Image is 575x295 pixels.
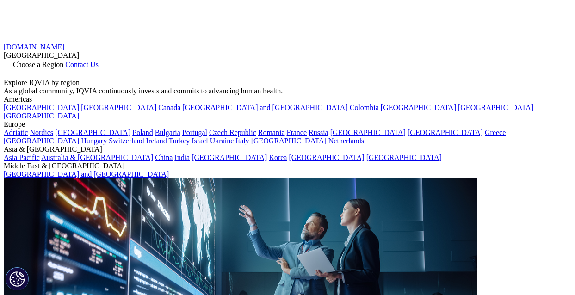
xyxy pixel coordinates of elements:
[4,104,79,111] a: [GEOGRAPHIC_DATA]
[158,104,180,111] a: Canada
[13,61,63,68] span: Choose a Region
[192,154,267,161] a: [GEOGRAPHIC_DATA]
[55,129,130,136] a: [GEOGRAPHIC_DATA]
[169,137,190,145] a: Turkey
[155,154,173,161] a: China
[366,154,442,161] a: [GEOGRAPHIC_DATA]
[81,137,107,145] a: Hungary
[109,137,144,145] a: Switzerland
[81,104,156,111] a: [GEOGRAPHIC_DATA]
[146,137,167,145] a: Ireland
[4,112,79,120] a: [GEOGRAPHIC_DATA]
[209,129,256,136] a: Czech Republic
[289,154,364,161] a: [GEOGRAPHIC_DATA]
[4,154,40,161] a: Asia Pacific
[155,129,180,136] a: Bulgaria
[4,95,571,104] div: Americas
[4,87,571,95] div: As a global community, IQVIA continuously invests and commits to advancing human health.
[381,104,456,111] a: [GEOGRAPHIC_DATA]
[287,129,307,136] a: France
[4,162,571,170] div: Middle East & [GEOGRAPHIC_DATA]
[458,104,533,111] a: [GEOGRAPHIC_DATA]
[4,120,571,129] div: Europe
[4,137,79,145] a: [GEOGRAPHIC_DATA]
[132,129,153,136] a: Poland
[4,43,65,51] a: [DOMAIN_NAME]
[65,61,99,68] a: Contact Us
[4,79,571,87] div: Explore IQVIA by region
[4,170,169,178] a: [GEOGRAPHIC_DATA] and [GEOGRAPHIC_DATA]
[408,129,483,136] a: [GEOGRAPHIC_DATA]
[4,51,571,60] div: [GEOGRAPHIC_DATA]
[251,137,327,145] a: [GEOGRAPHIC_DATA]
[210,137,234,145] a: Ukraine
[485,129,506,136] a: Greece
[235,137,249,145] a: Italy
[4,129,28,136] a: Adriatic
[174,154,190,161] a: India
[41,154,153,161] a: Australia & [GEOGRAPHIC_DATA]
[258,129,285,136] a: Romania
[330,129,406,136] a: [GEOGRAPHIC_DATA]
[328,137,364,145] a: Netherlands
[350,104,379,111] a: Colombia
[182,129,207,136] a: Portugal
[309,129,328,136] a: Russia
[30,129,53,136] a: Nordics
[6,267,29,290] button: Cookies Settings
[4,145,571,154] div: Asia & [GEOGRAPHIC_DATA]
[182,104,347,111] a: [GEOGRAPHIC_DATA] and [GEOGRAPHIC_DATA]
[269,154,287,161] a: Korea
[192,137,208,145] a: Israel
